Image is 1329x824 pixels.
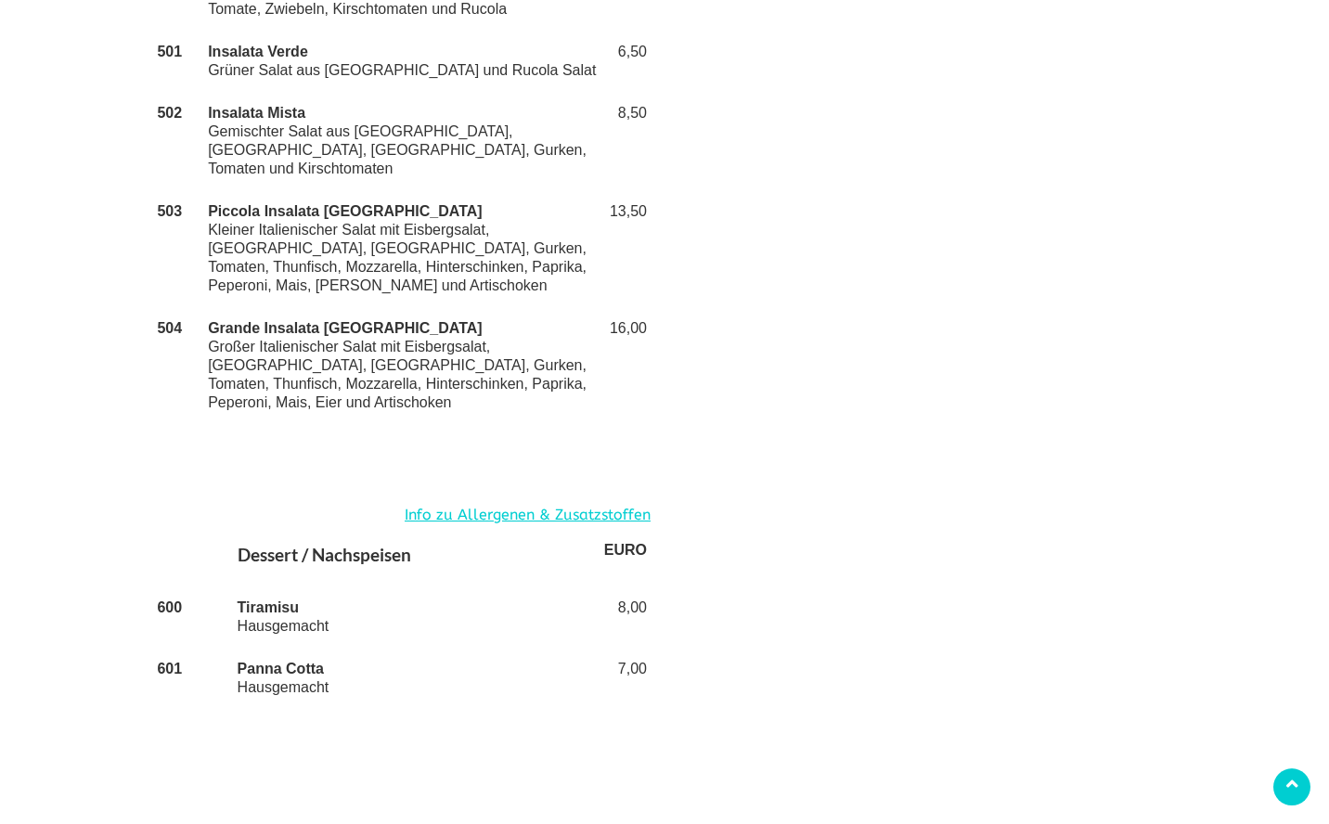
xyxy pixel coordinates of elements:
[157,320,182,336] strong: 504
[204,190,600,307] td: Kleiner Italienischer Salat mit Eisbergsalat, [GEOGRAPHIC_DATA], [GEOGRAPHIC_DATA], Gurken, Tomat...
[208,105,305,121] strong: Insalata Mista
[204,92,600,190] td: Gemischter Salat aus [GEOGRAPHIC_DATA], [GEOGRAPHIC_DATA], [GEOGRAPHIC_DATA], Gurken, Tomaten und...
[600,307,651,424] td: 16,00
[560,586,651,648] td: 8,00
[405,502,651,529] a: Info zu Allergenen & Zusatzstoffen
[157,661,182,676] strong: 601
[234,648,561,709] td: Hausgemacht
[157,599,182,615] strong: 600
[600,92,651,190] td: 8,50
[208,203,482,219] strong: Piccola Insalata [GEOGRAPHIC_DATA]
[204,307,600,424] td: Großer Italienischer Salat mit Eisbergsalat, [GEOGRAPHIC_DATA], [GEOGRAPHIC_DATA], Gurken, Tomate...
[234,586,561,648] td: Hausgemacht
[238,599,299,615] strong: Tiramisu
[208,44,308,59] strong: Insalata Verde
[238,661,324,676] strong: Panna Cotta
[208,320,482,336] strong: Grande Insalata [GEOGRAPHIC_DATA]
[604,542,647,558] strong: EURO
[157,105,182,121] strong: 502
[157,44,182,59] strong: 501
[560,648,651,709] td: 7,00
[204,31,600,92] td: Grüner Salat aus [GEOGRAPHIC_DATA] und Rucola Salat
[157,203,182,219] strong: 503
[600,190,651,307] td: 13,50
[600,31,651,92] td: 6,50
[238,541,557,574] h4: Dessert / Nachspeisen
